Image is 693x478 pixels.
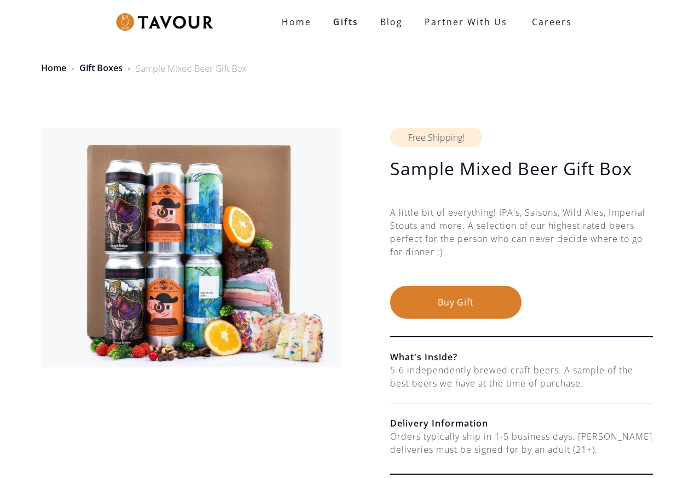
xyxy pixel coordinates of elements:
a: partner with us [414,11,518,33]
strong: Careers [532,11,572,33]
a: Gift Boxes [79,62,123,74]
strong: Home [282,16,311,28]
button: Buy Gift [390,286,522,319]
div: Sample Mixed Beer Gift Box [136,62,247,75]
div: A little bit of everything! IPA's, Saisons, Wild Ales, Imperial Stouts and more. A selection of o... [390,206,653,286]
div: Free Shipping! [390,128,482,147]
a: Gifts [322,11,369,33]
h1: Sample Mixed Beer Gift Box [390,158,653,180]
div: 5-6 independently brewed craft beers. A sample of the best beers we have at the time of purchase. [390,364,653,390]
a: Home [271,11,322,33]
a: Careers [518,7,580,37]
h6: What's Inside? [390,350,653,364]
a: Home [41,62,66,74]
div: Orders typically ship in 1-5 business days. [PERSON_NAME] deliveries must be signed for by an adu... [390,430,653,456]
a: Blog [369,11,414,33]
h6: Delivery Information [390,417,653,430]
